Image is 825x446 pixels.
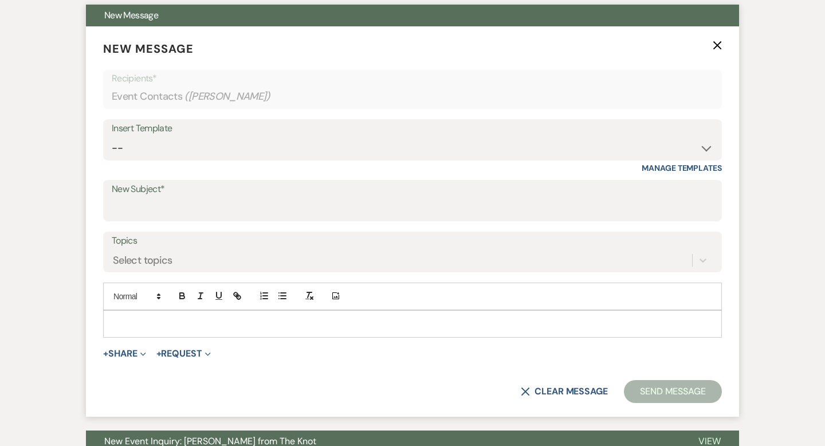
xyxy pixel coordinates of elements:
[156,349,162,358] span: +
[642,163,722,173] a: Manage Templates
[184,89,270,104] span: ( [PERSON_NAME] )
[112,233,713,249] label: Topics
[112,120,713,137] div: Insert Template
[624,380,722,403] button: Send Message
[104,9,158,21] span: New Message
[521,387,608,396] button: Clear message
[112,85,713,108] div: Event Contacts
[113,252,172,268] div: Select topics
[156,349,211,358] button: Request
[103,41,194,56] span: New Message
[112,71,713,86] p: Recipients*
[103,349,146,358] button: Share
[112,181,713,198] label: New Subject*
[103,349,108,358] span: +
